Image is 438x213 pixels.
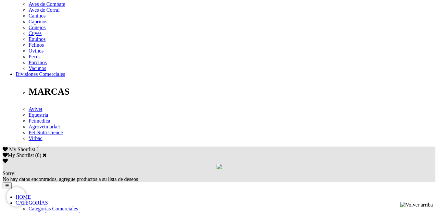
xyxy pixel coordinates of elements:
[29,118,50,124] a: Petmedica
[43,152,47,158] a: Cerrar
[29,30,42,36] a: Cuyes
[29,7,60,13] a: Aves de Corral
[400,202,433,208] img: Volver arriba
[35,152,41,158] span: ( )
[29,130,63,135] a: Pet Nutriscience
[6,187,26,207] iframe: Brevo live chat
[29,54,40,59] a: Peces
[29,65,46,71] a: Vacunos
[16,71,65,77] a: Divisiones Comerciales
[29,36,45,42] a: Equinos
[3,152,34,158] label: My Shortlist
[29,124,60,129] a: Agrovetmarket
[29,112,48,118] a: Equestria
[29,48,44,53] a: Ovinos
[37,152,40,158] label: 0
[29,1,65,7] a: Aves de Combate
[29,42,44,48] a: Felinos
[29,86,435,97] p: MARCAS
[29,13,45,18] a: Caninos
[9,147,35,152] span: My Shortlist
[29,206,78,211] a: Categorías Comerciales
[36,147,39,152] span: 0
[3,171,16,176] span: Sorry!
[16,200,48,206] a: CATEGORÍAS
[29,60,47,65] a: Porcinos
[217,164,222,169] img: loading.gif
[3,171,435,182] div: No hay datos encontrados, agregue productos a su lista de deseos
[29,106,42,112] a: Avivet
[29,19,47,24] a: Caprinos
[3,182,12,189] button: ☰
[29,25,45,30] a: Conejos
[29,136,43,141] a: Virbac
